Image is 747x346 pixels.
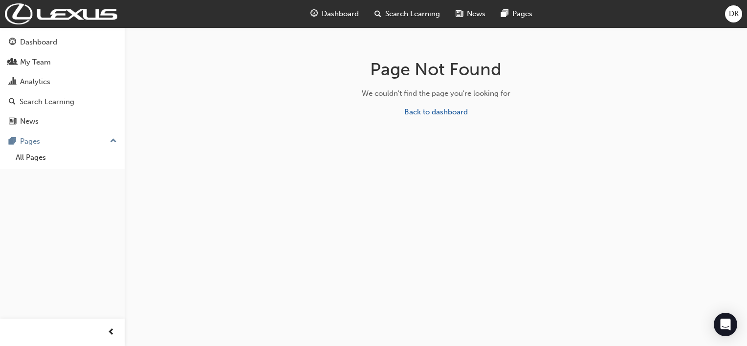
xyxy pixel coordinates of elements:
a: All Pages [12,150,121,165]
button: DK [725,5,742,22]
span: Dashboard [322,8,359,20]
span: guage-icon [310,8,318,20]
button: Pages [4,132,121,151]
div: Open Intercom Messenger [714,313,737,336]
span: up-icon [110,135,117,148]
a: Dashboard [4,33,121,51]
span: pages-icon [9,137,16,146]
span: prev-icon [108,326,115,339]
span: chart-icon [9,78,16,86]
a: Search Learning [4,93,121,111]
span: Pages [512,8,532,20]
a: Analytics [4,73,121,91]
span: guage-icon [9,38,16,47]
a: search-iconSearch Learning [367,4,448,24]
span: Search Learning [385,8,440,20]
div: Pages [20,136,40,147]
span: News [467,8,485,20]
a: News [4,112,121,130]
div: My Team [20,57,51,68]
img: Trak [5,3,117,24]
div: We couldn't find the page you're looking for [281,88,591,99]
span: search-icon [9,98,16,107]
span: news-icon [9,117,16,126]
div: Analytics [20,76,50,87]
div: Search Learning [20,96,74,108]
span: DK [729,8,739,20]
a: news-iconNews [448,4,493,24]
span: pages-icon [501,8,508,20]
div: Dashboard [20,37,57,48]
a: My Team [4,53,121,71]
h1: Page Not Found [281,59,591,80]
a: guage-iconDashboard [303,4,367,24]
div: News [20,116,39,127]
span: news-icon [456,8,463,20]
button: DashboardMy TeamAnalyticsSearch LearningNews [4,31,121,132]
span: people-icon [9,58,16,67]
a: Back to dashboard [404,108,468,116]
span: search-icon [374,8,381,20]
a: pages-iconPages [493,4,540,24]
